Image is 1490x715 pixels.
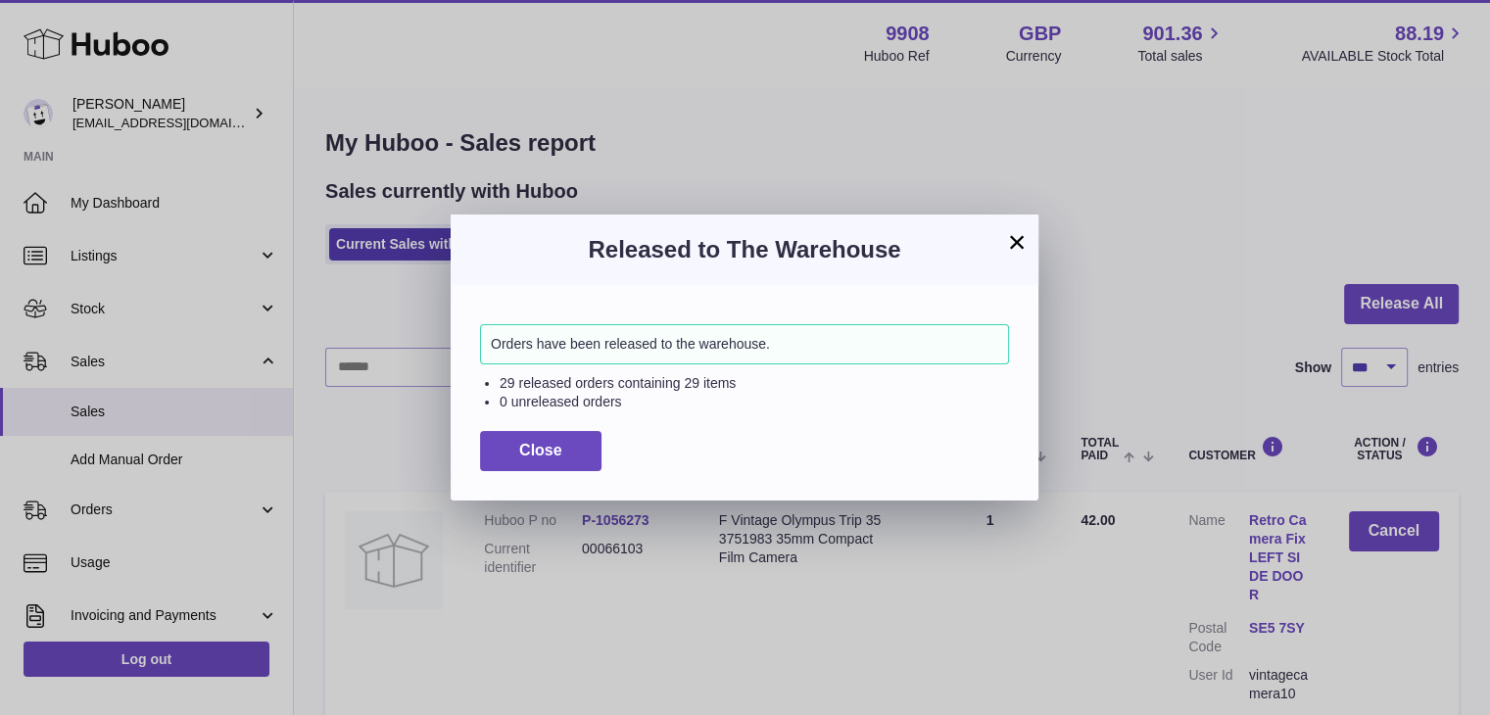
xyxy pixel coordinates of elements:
li: 29 released orders containing 29 items [500,374,1009,393]
h3: Released to The Warehouse [480,234,1009,265]
button: Close [480,431,601,471]
span: Close [519,442,562,458]
button: × [1005,230,1029,254]
li: 0 unreleased orders [500,393,1009,411]
div: Orders have been released to the warehouse. [480,324,1009,364]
